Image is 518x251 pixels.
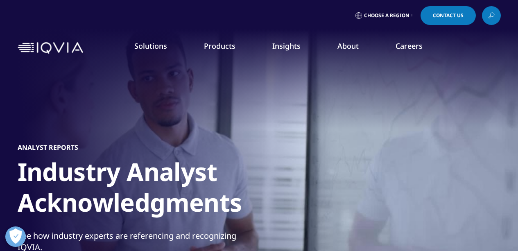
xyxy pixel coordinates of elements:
nav: Primary [86,29,501,67]
h1: Industry Analyst Acknowledgments [18,156,325,223]
a: Solutions [134,41,167,51]
a: About [337,41,359,51]
a: Contact Us [421,6,476,25]
span: Choose a Region [364,12,409,19]
a: Careers [396,41,423,51]
a: Products [204,41,235,51]
button: Open Preferences [5,226,26,247]
h5: Analyst Reports [18,143,78,152]
a: Insights [272,41,301,51]
img: IQVIA Healthcare Information Technology and Pharma Clinical Research Company [18,42,83,54]
span: Contact Us [433,13,464,18]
